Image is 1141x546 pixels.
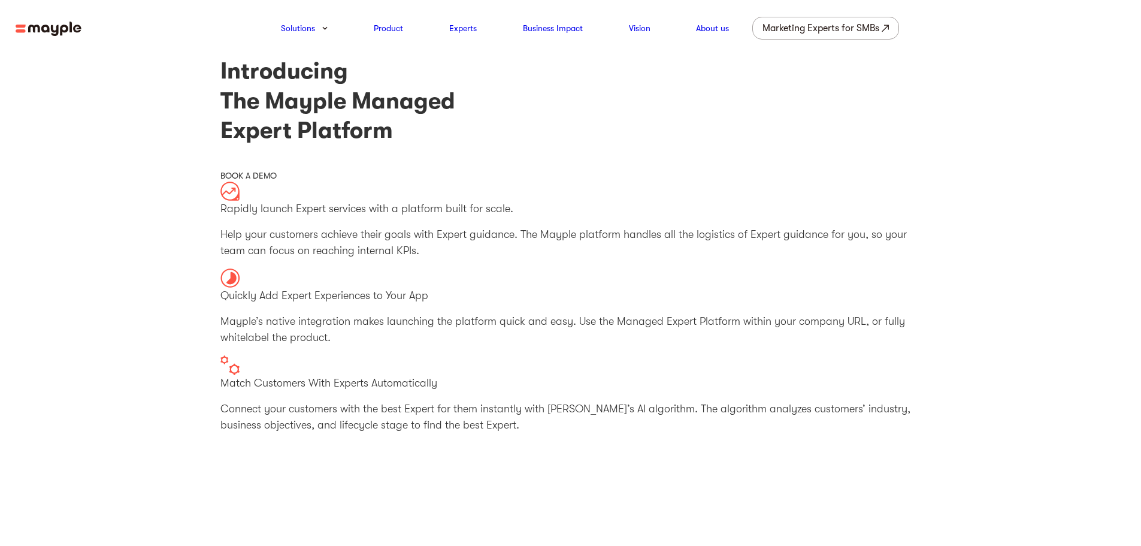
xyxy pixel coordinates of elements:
p: Connect your customers with the best Expert for them instantly with [PERSON_NAME]’s AI algorithm.... [220,401,921,433]
img: arrow-down [322,26,328,30]
img: mayple-logo [16,22,81,37]
a: Business Impact [523,21,583,35]
a: Vision [629,21,650,35]
p: Help your customers achieve their goals with Expert guidance. The Mayple platform handles all the... [220,227,921,259]
p: Rapidly launch Expert services with a platform built for scale. [220,201,921,217]
p: Quickly Add Expert Experiences to Your App [220,288,921,304]
div: Marketing Experts for SMBs [762,20,879,37]
a: Solutions [281,21,315,35]
div: BOOK A DEMO [220,170,921,182]
a: Product [374,21,403,35]
h1: Introducing The Mayple Managed Expert Platform [220,56,921,145]
a: Experts [449,21,477,35]
a: Marketing Experts for SMBs [752,17,899,40]
p: Match Customers With Experts Automatically [220,375,921,391]
p: Mayple’s native integration makes launching the platform quick and easy. Use the Managed Expert P... [220,313,921,346]
a: About us [696,21,729,35]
